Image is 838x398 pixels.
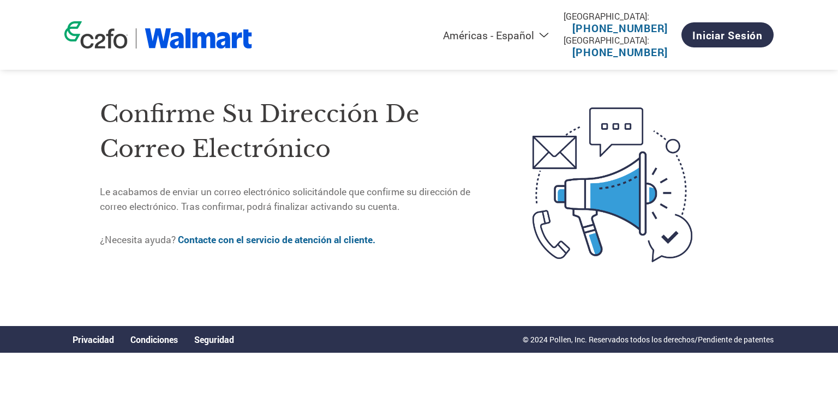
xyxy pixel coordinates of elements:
[64,21,128,49] img: c2fo logo
[572,45,668,59] a: [PHONE_NUMBER]
[100,233,487,247] p: ¿Necesita ayuda?
[73,334,114,345] a: Privacidad
[572,21,668,35] a: [PHONE_NUMBER]
[523,334,774,345] p: © 2024 Pollen, Inc. Reservados todos los derechos/Pendiente de patentes
[130,334,178,345] a: Condiciones
[681,22,774,47] a: Iniciar sesión
[564,10,677,22] div: [GEOGRAPHIC_DATA]:
[487,88,738,282] img: open-email
[100,97,487,167] h1: Confirme su dirección de correo electrónico
[145,28,252,49] img: Walmart
[178,233,375,246] a: Contacte con el servicio de atención al cliente.
[100,185,487,214] p: Le acabamos de enviar un correo electrónico solicitándole que confirme su dirección de correo ele...
[194,334,234,345] a: Seguridad
[564,34,677,46] div: [GEOGRAPHIC_DATA]:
